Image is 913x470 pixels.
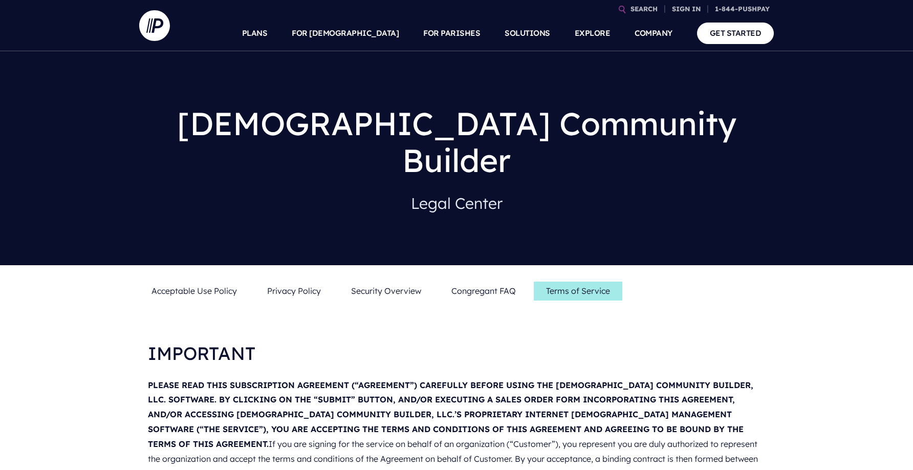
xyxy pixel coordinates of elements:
a: COMPANY [635,15,672,51]
h1: [DEMOGRAPHIC_DATA] Community Builder [147,97,766,187]
span: Congregant FAQ [451,286,516,296]
span: Acceptable Use Policy [151,286,237,296]
h4: Legal Center [147,187,766,220]
a: EXPLORE [575,15,611,51]
h3: IMPORTANT [148,334,766,374]
span: Security Overview [351,286,421,296]
span: PLEASE READ THIS SUBSCRIPTION AGREEMENT (“AGREEMENT”) CAREFULLY BEFORE USING THE [DEMOGRAPHIC_DAT... [148,380,753,449]
a: FOR PARISHES [423,15,480,51]
a: SOLUTIONS [505,15,550,51]
span: Privacy Policy [267,286,321,296]
a: PLANS [242,15,268,51]
a: GET STARTED [697,23,774,44]
a: FOR [DEMOGRAPHIC_DATA] [292,15,399,51]
span: Terms of Service [546,286,610,296]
